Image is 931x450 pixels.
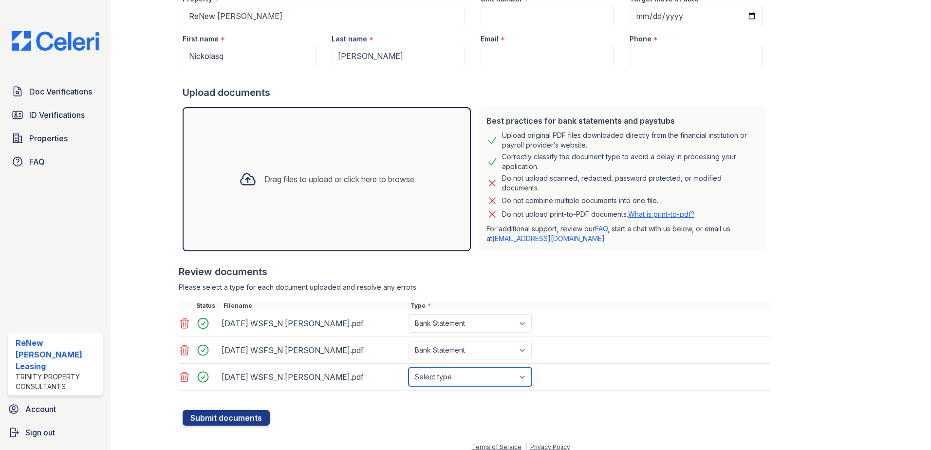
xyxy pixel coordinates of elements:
p: Do not upload print-to-PDF documents. [502,209,694,219]
a: Account [4,399,107,419]
img: CE_Logo_Blue-a8612792a0a2168367f1c8372b55b34899dd931a85d93a1a3d3e32e68fde9ad4.png [4,31,107,51]
p: For additional support, review our , start a chat with us below, or email us at [486,224,759,244]
div: Trinity Property Consultants [16,372,99,392]
span: FAQ [29,156,45,168]
a: FAQ [8,152,103,171]
div: Do not combine multiple documents into one file. [502,195,658,206]
span: Properties [29,132,68,144]
div: [DATE] WSFS_N [PERSON_NAME].pdf [222,316,405,331]
span: ID Verifications [29,109,85,121]
a: Properties [8,129,103,148]
label: Last name [332,34,367,44]
div: Please select a type for each document uploaded and resolve any errors. [179,282,771,292]
div: Status [194,302,222,310]
a: ID Verifications [8,105,103,125]
a: Doc Verifications [8,82,103,101]
a: Sign out [4,423,107,442]
div: Upload original PDF files downloaded directly from the financial institution or payroll provider’... [502,131,759,150]
div: Do not upload scanned, redacted, password protected, or modified documents. [502,173,759,193]
label: First name [183,34,219,44]
label: Email [481,34,499,44]
div: Type [409,302,771,310]
span: Account [25,403,56,415]
div: Drag files to upload or click here to browse [264,173,414,185]
span: Sign out [25,427,55,438]
a: FAQ [595,225,608,233]
div: [DATE] WSFS_N [PERSON_NAME].pdf [222,369,405,385]
span: Doc Verifications [29,86,92,97]
label: Phone [630,34,652,44]
button: Submit documents [183,410,270,426]
div: Review documents [179,265,771,279]
div: Upload documents [183,86,771,99]
div: [DATE] WSFS_N [PERSON_NAME].pdf [222,342,405,358]
a: [EMAIL_ADDRESS][DOMAIN_NAME] [492,234,605,243]
div: ReNew [PERSON_NAME] Leasing [16,337,99,372]
div: Filename [222,302,409,310]
div: Best practices for bank statements and paystubs [486,115,759,127]
a: What is print-to-pdf? [628,210,694,218]
div: Correctly classify the document type to avoid a delay in processing your application. [502,152,759,171]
